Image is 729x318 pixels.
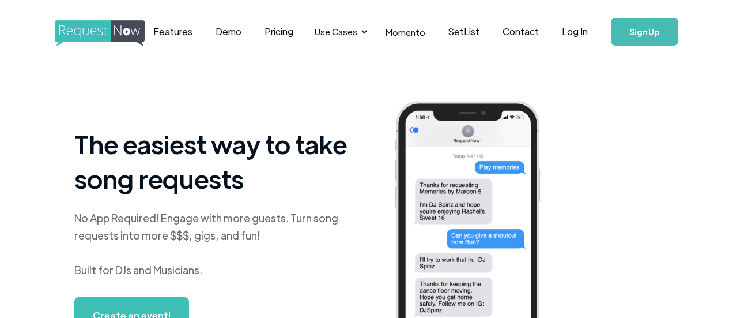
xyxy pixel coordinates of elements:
a: Log In [550,12,599,52]
a: Pricing [253,14,305,50]
a: SetList [437,14,491,50]
a: Momento [374,15,437,49]
a: home [55,20,113,43]
h1: The easiest way to take song requests [74,126,347,196]
a: Demo [204,14,253,50]
a: Sign Up [611,18,678,46]
div: Use Cases [315,25,357,38]
a: Features [142,14,204,50]
a: Contact [491,14,550,50]
div: Use Cases [308,14,371,50]
img: requestnow logo [55,20,166,47]
div: No App Required! Engage with more guests. Turn song requests into more $$$, gigs, and fun! Built ... [74,209,347,279]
